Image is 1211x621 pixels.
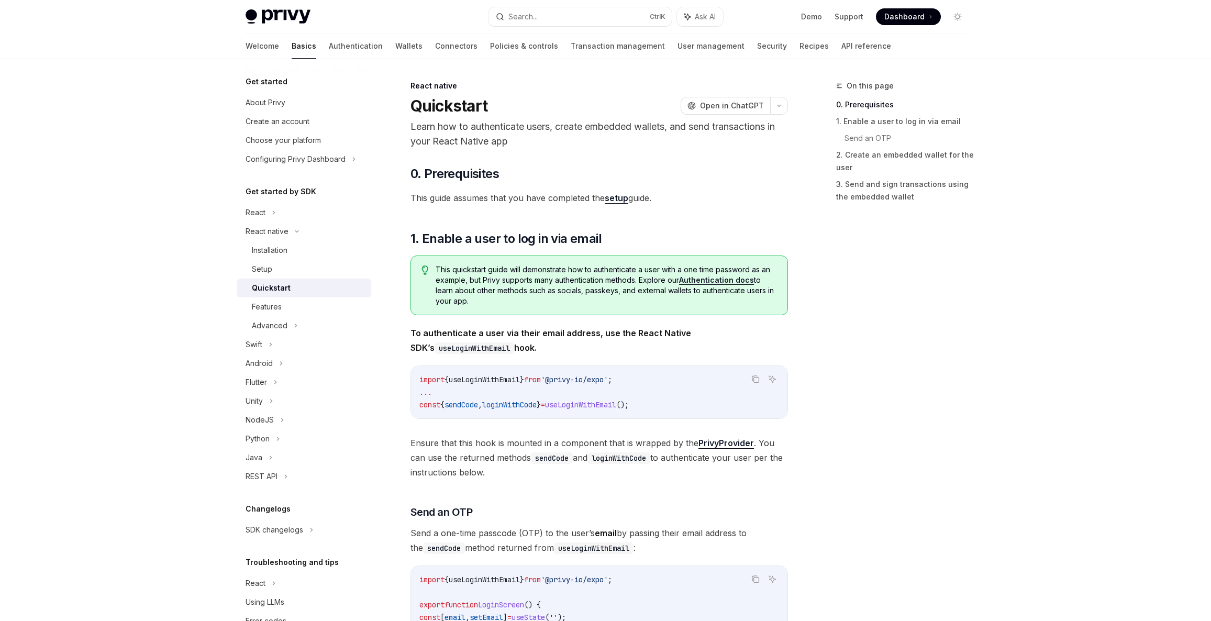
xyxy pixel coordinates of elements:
[246,225,288,238] div: React native
[440,400,445,409] span: {
[605,193,628,204] a: setup
[449,575,520,584] span: useLoginWithEmail
[765,572,779,586] button: Ask AI
[410,526,788,555] span: Send a one-time passcode (OTP) to the user’s by passing their email address to the method returne...
[252,244,287,257] div: Installation
[246,414,274,426] div: NodeJS
[246,75,287,88] h5: Get started
[246,9,310,24] img: light logo
[541,375,608,384] span: '@privy-io/expo'
[445,600,478,609] span: function
[410,96,488,115] h1: Quickstart
[410,436,788,480] span: Ensure that this hook is mounted in a component that is wrapped by the . You can use the returned...
[531,452,573,464] code: sendCode
[246,470,277,483] div: REST API
[801,12,822,22] a: Demo
[488,7,672,26] button: Search...CtrlK
[419,400,440,409] span: const
[435,342,514,354] code: useLoginWithEmail
[765,372,779,386] button: Ask AI
[237,131,371,150] a: Choose your platform
[410,328,691,353] strong: To authenticate a user via their email address, use the React Native SDK’s hook.
[419,600,445,609] span: export
[554,542,634,554] code: useLoginWithEmail
[246,433,270,445] div: Python
[884,12,925,22] span: Dashboard
[524,375,541,384] span: from
[749,572,762,586] button: Copy the contents from the code block
[410,119,788,149] p: Learn how to authenticate users, create embedded wallets, and send transactions in your React Nat...
[449,375,520,384] span: useLoginWithEmail
[698,438,754,449] a: PrivyProvider
[395,34,423,59] a: Wallets
[246,376,267,389] div: Flutter
[836,147,974,176] a: 2. Create an embedded wallet for the user
[246,577,265,590] div: React
[876,8,941,25] a: Dashboard
[237,593,371,612] a: Using LLMs
[237,297,371,316] a: Features
[482,400,537,409] span: loginWithCode
[445,400,478,409] span: sendCode
[410,505,473,519] span: Send an OTP
[677,34,745,59] a: User management
[237,279,371,297] a: Quickstart
[292,34,316,59] a: Basics
[757,34,787,59] a: Security
[237,93,371,112] a: About Privy
[246,34,279,59] a: Welcome
[252,301,282,313] div: Features
[252,263,272,275] div: Setup
[246,503,291,515] h5: Changelogs
[445,575,449,584] span: {
[246,115,309,128] div: Create an account
[410,81,788,91] div: React native
[541,575,608,584] span: '@privy-io/expo'
[608,375,612,384] span: ;
[419,387,432,397] span: ...
[436,264,776,306] span: This quickstart guide will demonstrate how to authenticate a user with a one time password as an ...
[949,8,966,25] button: Toggle dark mode
[410,230,602,247] span: 1. Enable a user to log in via email
[835,12,863,22] a: Support
[246,153,346,165] div: Configuring Privy Dashboard
[541,400,545,409] span: =
[246,596,284,608] div: Using LLMs
[836,113,974,130] a: 1. Enable a user to log in via email
[616,400,629,409] span: ();
[695,12,716,22] span: Ask AI
[246,451,262,464] div: Java
[246,556,339,569] h5: Troubleshooting and tips
[679,275,754,285] a: Authentication docs
[571,34,665,59] a: Transaction management
[423,542,465,554] code: sendCode
[520,375,524,384] span: }
[237,260,371,279] a: Setup
[478,400,482,409] span: ,
[700,101,764,111] span: Open in ChatGPT
[252,282,291,294] div: Quickstart
[845,130,974,147] a: Send an OTP
[520,575,524,584] span: }
[836,96,974,113] a: 0. Prerequisites
[246,134,321,147] div: Choose your platform
[490,34,558,59] a: Policies & controls
[836,176,974,205] a: 3. Send and sign transactions using the embedded wallet
[841,34,891,59] a: API reference
[246,206,265,219] div: React
[410,165,499,182] span: 0. Prerequisites
[608,575,612,584] span: ;
[237,112,371,131] a: Create an account
[246,395,263,407] div: Unity
[478,600,524,609] span: LoginScreen
[681,97,770,115] button: Open in ChatGPT
[445,375,449,384] span: {
[435,34,477,59] a: Connectors
[650,13,665,21] span: Ctrl K
[246,185,316,198] h5: Get started by SDK
[847,80,894,92] span: On this page
[587,452,650,464] code: loginWithCode
[545,400,616,409] span: useLoginWithEmail
[246,524,303,536] div: SDK changelogs
[677,7,723,26] button: Ask AI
